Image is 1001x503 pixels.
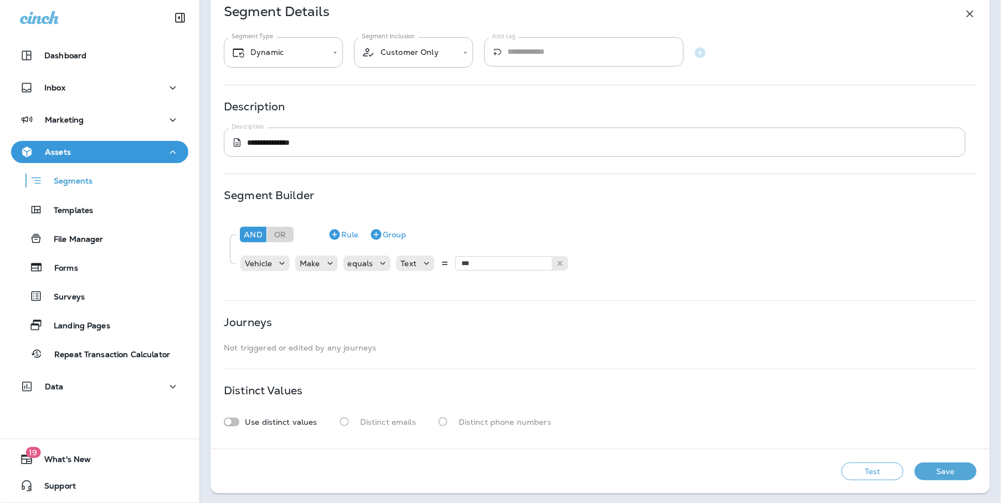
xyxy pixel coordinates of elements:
[232,32,273,40] label: Segment Type
[11,198,188,221] button: Templates
[43,350,170,360] p: Repeat Transaction Calculator
[240,227,266,242] div: And
[362,32,415,40] label: Segment Inclusion
[11,342,188,365] button: Repeat Transaction Calculator
[11,475,188,497] button: Support
[362,45,455,59] div: Customer Only
[11,313,188,337] button: Landing Pages
[224,318,272,327] p: Journeys
[165,7,196,29] button: Collapse Sidebar
[492,32,516,40] label: Add tag
[43,292,85,303] p: Surveys
[324,226,363,243] button: Rule
[25,447,40,458] span: 19
[459,418,551,426] p: Distinct phone numbers
[11,44,188,67] button: Dashboard
[841,463,904,480] button: Test
[232,46,325,59] div: Dynamic
[245,418,317,426] p: Use distinct values
[33,481,76,495] span: Support
[300,259,320,268] p: Make
[245,259,272,268] p: Vehicle
[43,206,93,216] p: Templates
[11,109,188,131] button: Marketing
[401,259,417,268] p: Text
[44,83,65,92] p: Inbox
[11,256,188,279] button: Forms
[43,235,104,245] p: File Manager
[915,463,977,480] button: Save
[365,226,410,243] button: Group
[360,418,416,426] p: Distinct emails
[232,123,264,131] label: Description
[224,7,330,21] p: Segment Details
[224,386,302,395] p: Distinct Values
[43,321,110,332] p: Landing Pages
[11,141,188,163] button: Assets
[11,375,188,398] button: Data
[224,102,285,111] p: Description
[44,51,86,60] p: Dashboard
[11,227,188,250] button: File Manager
[267,227,294,242] div: Or
[224,343,977,352] p: Not triggered or edited by any journeys
[43,176,93,187] p: Segments
[348,259,373,268] p: equals
[224,191,314,200] p: Segment Builder
[33,455,91,468] span: What's New
[45,148,71,156] p: Assets
[11,169,188,192] button: Segments
[43,263,78,274] p: Forms
[11,77,188,99] button: Inbox
[11,284,188,308] button: Surveys
[45,115,84,124] p: Marketing
[45,382,64,391] p: Data
[11,448,188,470] button: 19What's New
